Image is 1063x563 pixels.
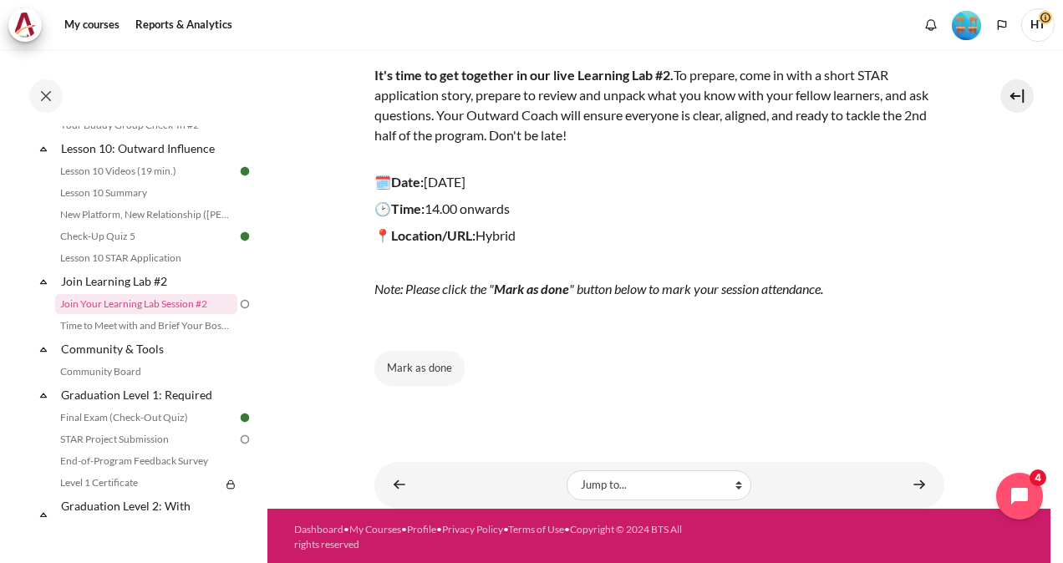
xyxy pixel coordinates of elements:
img: Done [237,164,252,179]
a: Community & Tools [58,337,237,360]
a: Final Exam (Check-Out Quiz) [55,408,237,428]
a: Check-Up Quiz 5 [55,226,237,246]
strong: 🕑Time: [374,200,425,216]
span: Collapse [35,140,52,157]
span: Hybrid [374,227,516,243]
a: Copyright © 2024 BTS All rights reserved [294,523,682,550]
span: Collapse [35,506,52,523]
a: Community Board [55,362,237,382]
a: STAR Project Submission [55,429,237,449]
img: Level #4 [952,11,981,40]
a: Join Your Learning Lab Session #2 [55,294,237,314]
a: Lesson 10 STAR Application [55,248,237,268]
a: Privacy Policy [442,523,503,535]
a: Level 1 Certificate [55,473,221,493]
span: Collapse [35,387,52,403]
a: Dashboard [294,523,343,535]
a: New Platform, New Relationship ([PERSON_NAME]'s Story) [55,205,237,225]
a: Architeck Architeck [8,8,50,42]
img: To do [237,297,252,312]
a: ◄ Lesson 10 STAR Application [383,469,416,501]
span: 14.00 onwards [425,200,510,216]
span: Collapse [35,341,52,358]
em: Note: Please click the " " button below to mark your session attendance. [374,281,823,297]
a: Time to Meet with and Brief Your Boss #2 ► [903,469,936,501]
span: HT [1021,8,1055,42]
p: [DATE] [374,172,944,192]
a: Lesson 10: Outward Influence [58,137,237,160]
a: Lesson 10 Videos (19 min.) [55,161,237,181]
a: Profile [407,523,436,535]
a: Time to Meet with and Brief Your Boss #2 [55,316,237,336]
div: Level #4 [952,9,981,40]
strong: 📍Location/URL: [374,227,476,243]
div: • • • • • [294,522,686,552]
img: To do [237,432,252,447]
a: My courses [58,8,125,42]
iframe: Join Your Learning Lab Session #2 [374,411,944,412]
img: Done [237,410,252,425]
strong: 🗓️Date: [374,174,424,190]
a: Graduation Level 1: Required [58,383,237,406]
span: Collapse [35,273,52,290]
img: Architeck [13,13,37,38]
a: My Courses [349,523,401,535]
a: End-of-Program Feedback Survey [55,451,237,471]
a: Terms of Use [508,523,564,535]
img: Done [237,229,252,244]
strong: It's time to get together in our live Learning Lab #2. [374,67,674,83]
button: Languages [989,13,1015,38]
a: Join Learning Lab #2 [58,270,237,292]
a: Level #4 [945,9,988,40]
a: Reports & Analytics [130,8,238,42]
a: Lesson 10 Summary [55,183,237,203]
p: To prepare, come in with a short STAR application story, prepare to review and unpack what you kn... [374,45,944,165]
button: Mark Join Your Learning Lab Session #2 as done [374,351,465,386]
div: Show notification window with no new notifications [918,13,943,38]
strong: Mark as done [494,281,569,297]
a: Graduation Level 2: With Distinction [58,495,237,535]
a: User menu [1021,8,1055,42]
